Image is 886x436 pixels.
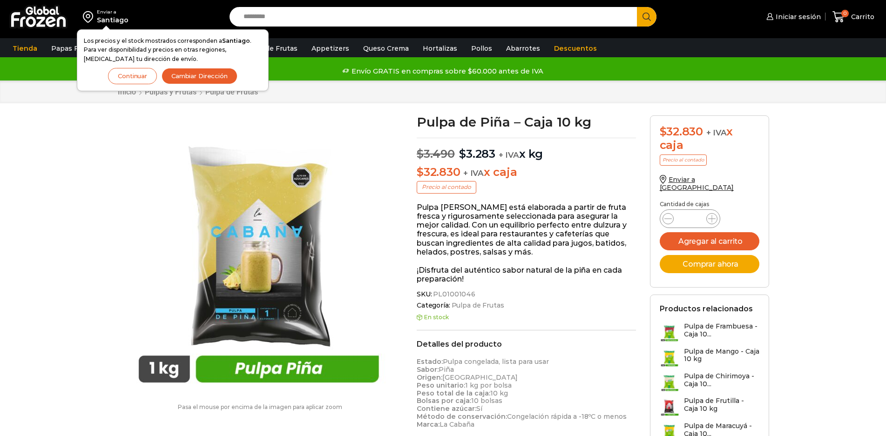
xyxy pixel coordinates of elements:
span: Iniciar sesión [773,12,821,21]
strong: Contiene azúcar: [417,404,476,413]
p: ¡Disfruta del auténtico sabor natural de la piña en cada preparación! [417,266,636,283]
a: Appetizers [307,40,354,57]
p: x kg [417,138,636,161]
button: Cambiar Dirección [162,68,237,84]
a: 0 Carrito [830,6,877,28]
a: Pulpa de Frutilla - Caja 10 kg [660,397,759,417]
p: Precio al contado [660,154,707,166]
h3: Pulpa de Frambuesa - Caja 10... [684,322,759,338]
a: Descuentos [549,40,602,57]
strong: Sabor: [417,365,439,374]
a: Pollos [467,40,497,57]
span: + IVA [706,128,727,137]
strong: Método de conservación: [417,412,507,421]
bdi: 32.830 [660,125,703,138]
h3: Pulpa de Mango - Caja 10 kg [684,348,759,363]
input: Product quantity [681,212,699,225]
a: Tienda [8,40,42,57]
a: Pulpa de Frutas [450,302,504,309]
h1: Pulpa de Piña – Caja 10 kg [417,115,636,128]
a: Pulpa de Frambuesa - Caja 10... [660,322,759,342]
p: En stock [417,314,636,321]
bdi: 32.830 [417,165,460,179]
a: Hortalizas [418,40,462,57]
a: Enviar a [GEOGRAPHIC_DATA] [660,175,734,192]
span: SKU: [417,290,636,298]
a: Abarrotes [501,40,545,57]
a: Pulpa de Frutas [239,40,302,57]
strong: Peso unitario: [417,381,465,389]
span: PL01001046 [432,290,475,298]
button: Search button [637,7,656,27]
div: Santiago [97,15,129,25]
span: 0 [841,10,849,17]
h3: Pulpa de Chirimoya - Caja 10... [684,372,759,388]
bdi: 3.490 [417,147,455,161]
span: $ [660,125,667,138]
span: $ [417,147,424,161]
p: Pulpa congelada, lista para usar Piña [GEOGRAPHIC_DATA] 1 kg por bolsa 10 kg 10 bolsas Sí Congela... [417,358,636,428]
span: $ [417,165,424,179]
h2: Productos relacionados [660,304,753,313]
span: $ [459,147,466,161]
a: Pulpa de Chirimoya - Caja 10... [660,372,759,392]
p: Los precios y el stock mostrados corresponden a . Para ver disponibilidad y precios en otras regi... [84,36,262,63]
p: Precio al contado [417,181,476,193]
nav: Breadcrumb [117,87,258,96]
bdi: 3.283 [459,147,495,161]
a: Pulpa de Frutas [205,87,258,96]
a: Inicio [117,87,136,96]
span: Carrito [849,12,874,21]
a: Queso Crema [358,40,413,57]
strong: Peso total de la caja: [417,389,490,397]
strong: Estado: [417,357,443,366]
span: + IVA [499,150,519,160]
a: Pulpa de Mango - Caja 10 kg [660,348,759,368]
p: Cantidad de cajas [660,201,759,208]
button: Agregar al carrito [660,232,759,250]
strong: Bolsas por caja: [417,396,471,405]
img: pulpa-piña [117,115,397,395]
button: Comprar ahora [660,255,759,273]
a: Pulpas y Frutas [144,87,197,96]
strong: Marca: [417,420,440,429]
p: x caja [417,166,636,179]
h3: Pulpa de Frutilla - Caja 10 kg [684,397,759,413]
span: Categoría: [417,302,636,309]
a: Papas Fritas [47,40,98,57]
h2: Detalles del producto [417,340,636,349]
div: Enviar a [97,9,129,15]
p: Pulpa [PERSON_NAME] está elaborada a partir de fruta fresca y rigurosamente seleccionada para ase... [417,203,636,256]
strong: Santiago [222,37,250,44]
p: Pasa el mouse por encima de la imagen para aplicar zoom [117,404,403,410]
strong: Origen: [417,373,442,382]
a: Iniciar sesión [764,7,821,26]
span: + IVA [463,168,484,178]
img: address-field-icon.svg [83,9,97,25]
div: x caja [660,125,759,152]
button: Continuar [108,68,157,84]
